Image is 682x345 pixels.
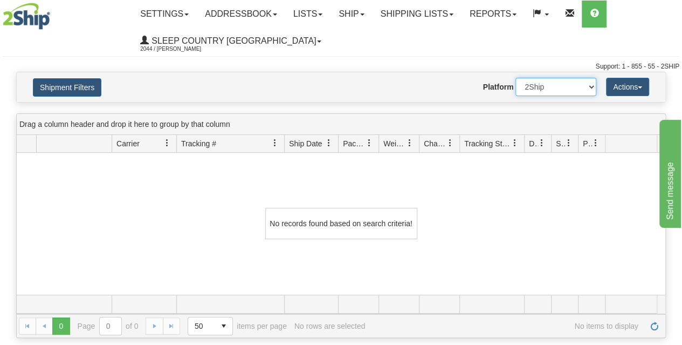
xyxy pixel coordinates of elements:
[587,134,605,152] a: Pickup Status filter column settings
[506,134,524,152] a: Tracking Status filter column settings
[132,1,197,28] a: Settings
[215,317,232,335] span: select
[52,317,70,335] span: Page 0
[33,78,101,97] button: Shipment Filters
[17,114,665,135] div: grid grouping header
[529,138,538,149] span: Delivery Status
[289,138,322,149] span: Ship Date
[464,138,511,149] span: Tracking Status
[343,138,366,149] span: Packages
[132,28,329,55] a: Sleep Country [GEOGRAPHIC_DATA] 2044 / [PERSON_NAME]
[360,134,378,152] a: Packages filter column settings
[265,208,417,239] div: No records found based on search criteria!
[195,321,209,332] span: 50
[158,134,176,152] a: Carrier filter column settings
[140,44,221,55] span: 2044 / [PERSON_NAME]
[401,134,419,152] a: Weight filter column settings
[8,6,100,19] div: Send message
[657,117,681,227] iframe: chat widget
[197,1,285,28] a: Addressbook
[330,1,372,28] a: Ship
[78,317,139,335] span: Page of 0
[3,62,679,71] div: Support: 1 - 855 - 55 - 2SHIP
[294,322,366,330] div: No rows are selected
[188,317,233,335] span: Page sizes drop down
[560,134,578,152] a: Shipment Issues filter column settings
[266,134,284,152] a: Tracking # filter column settings
[606,78,649,96] button: Actions
[320,134,338,152] a: Ship Date filter column settings
[181,138,216,149] span: Tracking #
[583,138,592,149] span: Pickup Status
[373,1,461,28] a: Shipping lists
[533,134,551,152] a: Delivery Status filter column settings
[285,1,330,28] a: Lists
[424,138,446,149] span: Charge
[373,322,638,330] span: No items to display
[116,138,140,149] span: Carrier
[483,82,514,92] label: Platform
[461,1,525,28] a: Reports
[149,36,316,45] span: Sleep Country [GEOGRAPHIC_DATA]
[3,3,50,30] img: logo2044.jpg
[441,134,459,152] a: Charge filter column settings
[646,317,663,335] a: Refresh
[188,317,287,335] span: items per page
[383,138,406,149] span: Weight
[556,138,565,149] span: Shipment Issues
